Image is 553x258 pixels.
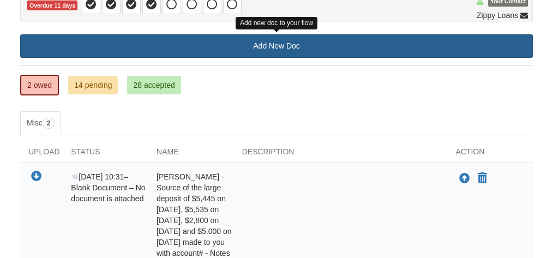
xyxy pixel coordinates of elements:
[236,17,317,29] div: Add new doc to your flow
[27,1,77,11] span: Overdue 11 days
[447,146,533,163] div: Action
[71,172,124,181] span: [DATE] 10:31
[43,118,55,129] span: 2
[20,34,533,58] a: Add New Doc
[127,76,181,94] a: 28 accepted
[63,146,148,163] div: Status
[20,111,61,135] a: Misc
[458,171,471,185] button: Upload Bruce Haynes - Source of the large deposit of $5,445 on 7/30/25, $5,535 on 08/29/25, $2,80...
[234,146,448,163] div: Description
[477,172,488,185] button: Declare Bruce Haynes - Source of the large deposit of $5,445 on 7/30/25, $5,535 on 08/29/25, $2,8...
[31,172,42,181] a: Download Bruce Haynes - Source of the large deposit of $5,445 on 7/30/25, $5,535 on 08/29/25, $2,...
[20,75,59,95] a: 2 owed
[477,10,518,21] span: Zippy Loans
[148,146,234,163] div: Name
[20,146,63,163] div: Upload
[68,76,118,94] a: 14 pending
